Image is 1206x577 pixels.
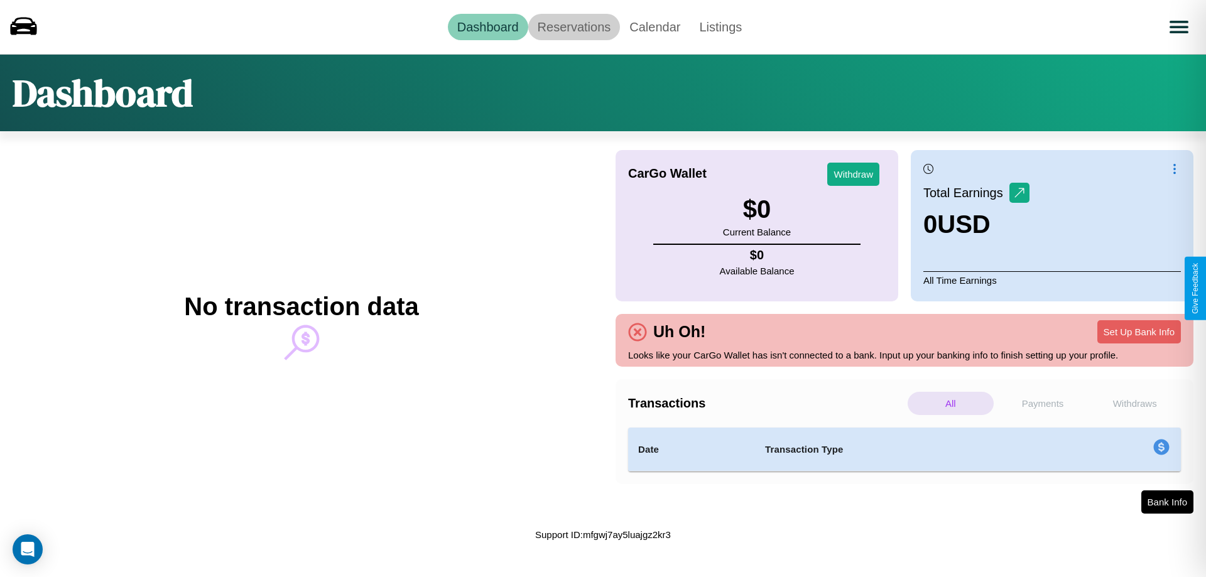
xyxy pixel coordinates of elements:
button: Bank Info [1141,490,1193,514]
h4: Transaction Type [765,442,1050,457]
h2: No transaction data [184,293,418,321]
table: simple table [628,428,1181,472]
h1: Dashboard [13,67,193,119]
button: Set Up Bank Info [1097,320,1181,343]
div: Give Feedback [1191,263,1200,314]
p: All [908,392,994,415]
h4: Transactions [628,396,905,411]
h4: Uh Oh! [647,323,712,341]
p: All Time Earnings [923,271,1181,289]
div: Open Intercom Messenger [13,534,43,564]
p: Support ID: mfgwj7ay5luajgz2kr3 [535,526,671,543]
h3: $ 0 [723,195,791,224]
p: Current Balance [723,224,791,240]
p: Payments [1000,392,1086,415]
button: Withdraw [827,163,879,186]
p: Total Earnings [923,181,1009,204]
button: Open menu [1161,9,1197,45]
a: Listings [690,14,751,40]
p: Looks like your CarGo Wallet has isn't connected to a bank. Input up your banking info to finish ... [628,347,1181,364]
h4: $ 0 [720,248,795,262]
a: Dashboard [448,14,528,40]
p: Available Balance [720,262,795,279]
h4: CarGo Wallet [628,166,707,181]
h3: 0 USD [923,210,1029,239]
a: Reservations [528,14,621,40]
a: Calendar [620,14,690,40]
p: Withdraws [1092,392,1178,415]
h4: Date [638,442,745,457]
